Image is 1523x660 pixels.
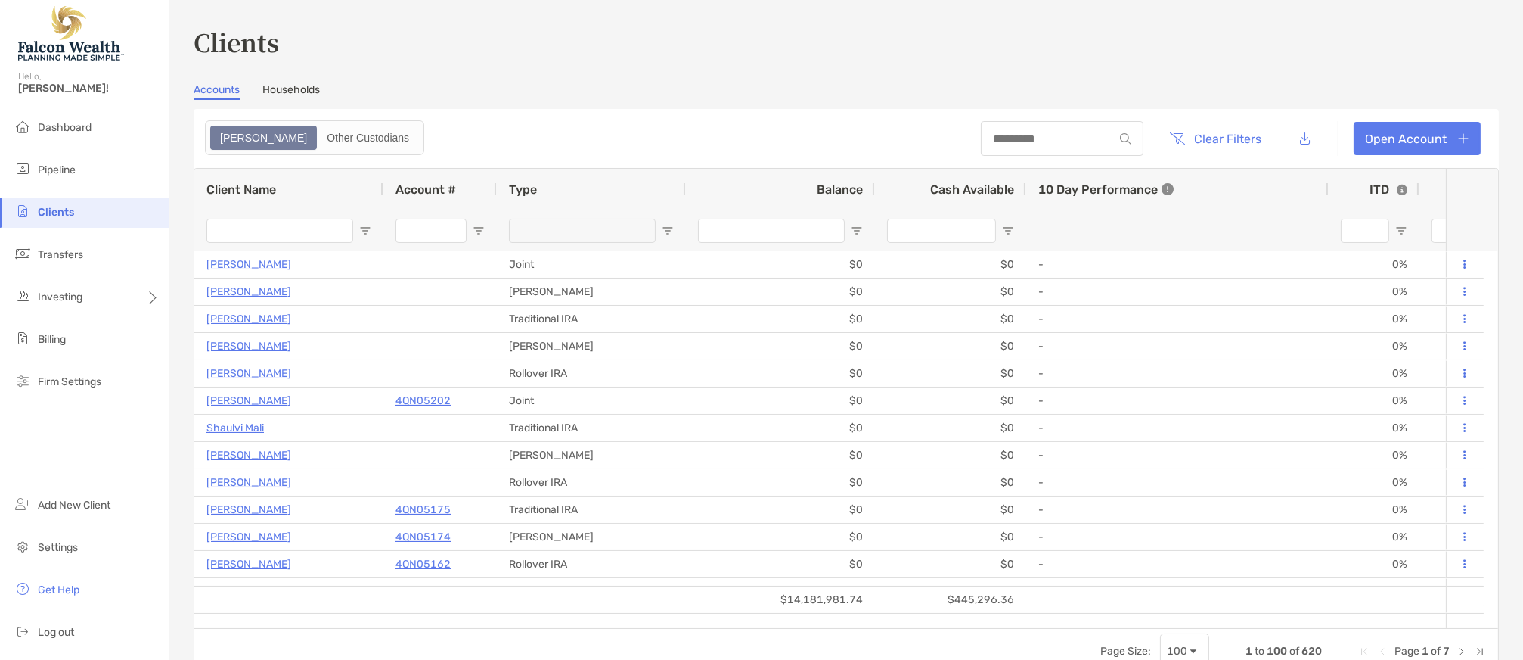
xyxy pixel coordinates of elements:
[497,497,686,523] div: Traditional IRA
[1329,306,1419,332] div: 0%
[1267,645,1287,658] span: 100
[262,83,320,100] a: Households
[1329,251,1419,278] div: 0%
[14,372,32,390] img: firm-settings icon
[1419,578,1510,605] div: 0%
[38,291,82,304] span: Investing
[205,120,424,155] div: segmented control
[686,415,875,441] div: $0
[206,582,291,601] a: [PERSON_NAME]
[1329,524,1419,550] div: 0%
[18,6,124,61] img: Falcon Wealth Planning Logo
[1419,360,1510,387] div: 0%
[875,415,1026,441] div: $0
[14,329,32,347] img: billing icon
[38,499,110,512] span: Add New Client
[206,473,291,492] a: [PERSON_NAME]
[38,206,74,219] span: Clients
[194,83,240,100] a: Accounts
[497,306,686,332] div: Traditional IRA
[686,497,875,523] div: $0
[1419,524,1510,550] div: 0%
[1038,443,1317,468] div: -
[1329,578,1419,605] div: 0%
[14,495,32,513] img: add_new_client icon
[1038,279,1317,304] div: -
[875,360,1026,387] div: $0
[887,219,996,243] input: Cash Available Filter Input
[206,391,291,410] a: [PERSON_NAME]
[395,500,451,519] p: 4QN05175
[1038,579,1317,604] div: -
[686,279,875,305] div: $0
[1038,252,1317,277] div: -
[497,333,686,360] div: [PERSON_NAME]
[1329,469,1419,496] div: 0%
[686,551,875,577] div: $0
[1038,307,1317,332] div: -
[206,337,291,356] a: [PERSON_NAME]
[497,360,686,387] div: Rollover IRA
[875,306,1026,332] div: $0
[318,127,417,148] div: Other Custodians
[497,551,686,577] div: Rollover IRA
[509,182,537,197] span: Type
[1167,645,1187,658] div: 100
[206,446,291,465] p: [PERSON_NAME]
[497,388,686,414] div: Joint
[1329,551,1419,577] div: 0%
[395,219,467,243] input: Account # Filter Input
[206,364,291,383] a: [PERSON_NAME]
[1038,497,1317,522] div: -
[875,251,1026,278] div: $0
[875,279,1026,305] div: $0
[194,24,1499,59] h3: Clients
[1038,334,1317,359] div: -
[875,587,1026,613] div: $445,296.36
[1395,225,1407,237] button: Open Filter Menu
[1431,219,1480,243] input: YTD Filter Input
[206,255,291,274] p: [PERSON_NAME]
[1358,646,1370,658] div: First Page
[1002,225,1014,237] button: Open Filter Menu
[1369,182,1407,197] div: ITD
[14,622,32,640] img: logout icon
[1419,415,1510,441] div: 0%
[1329,497,1419,523] div: 0%
[395,182,456,197] span: Account #
[1456,646,1468,658] div: Next Page
[14,287,32,305] img: investing icon
[38,163,76,176] span: Pipeline
[1329,388,1419,414] div: 0%
[206,500,291,519] a: [PERSON_NAME]
[686,587,875,613] div: $14,181,981.74
[206,282,291,301] a: [PERSON_NAME]
[473,225,485,237] button: Open Filter Menu
[686,333,875,360] div: $0
[1038,470,1317,495] div: -
[38,333,66,346] span: Billing
[38,584,79,596] span: Get Help
[206,555,291,574] p: [PERSON_NAME]
[1419,469,1510,496] div: 0%
[1419,388,1510,414] div: 0%
[395,528,451,546] p: 4QN05174
[206,528,291,546] p: [PERSON_NAME]
[1100,645,1151,658] div: Page Size:
[1394,645,1419,658] span: Page
[1419,497,1510,523] div: 0%
[38,248,83,261] span: Transfers
[686,388,875,414] div: $0
[212,127,315,148] div: Zoe
[497,251,686,278] div: Joint
[1038,525,1317,549] div: -
[1431,645,1441,658] span: of
[875,469,1026,496] div: $0
[686,442,875,469] div: $0
[1038,388,1317,413] div: -
[1341,219,1389,243] input: ITD Filter Input
[206,419,264,437] p: Shaulvi Mali
[1419,251,1510,278] div: 0%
